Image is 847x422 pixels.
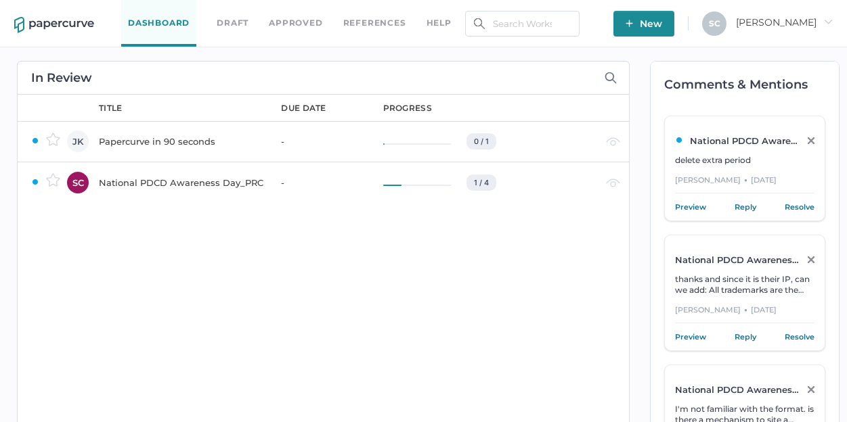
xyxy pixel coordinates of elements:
div: SC [67,172,89,193]
a: Resolve [785,330,815,344]
a: Reply [735,330,756,344]
div: 0 / 1 [466,133,496,149]
i: arrow_right [823,17,833,26]
div: progress [383,102,432,114]
div: JK [67,131,89,152]
img: search-icon-expand.c6106642.svg [605,72,617,84]
img: ZaPP2z7XVwAAAABJRU5ErkJggg== [31,137,39,145]
div: Papercurve in 90 seconds [99,133,265,149]
span: thanks and since it is their IP, can we add: All trademarks are the property of their respective ... [675,274,810,316]
td: - [267,162,369,202]
img: papercurve-logo-colour.7244d18c.svg [14,17,94,33]
div: National PDCD Awareness Day_PRC [675,135,800,146]
img: ZaPP2z7XVwAAAABJRU5ErkJggg== [675,136,683,144]
img: close-grey.86d01b58.svg [808,386,815,393]
div: 1 / 4 [466,174,496,191]
div: [PERSON_NAME] [DATE] [675,304,815,323]
a: Preview [675,330,706,344]
div: title [99,102,123,114]
h2: Comments & Mentions [664,78,839,91]
img: ZaPP2z7XVwAAAABJRU5ErkJggg== [31,178,39,186]
a: Preview [675,200,706,214]
h2: In Review [31,72,92,84]
div: National PDCD Awareness Day_PRC [675,254,800,265]
span: delete extra period [675,155,751,165]
div: ● [744,174,747,186]
div: due date [281,102,326,114]
img: close-grey.86d01b58.svg [808,256,815,263]
a: Resolve [785,200,815,214]
img: eye-light-gray.b6d092a5.svg [606,179,620,187]
div: National PDCD Awareness Day_PRC [99,174,265,191]
span: New [626,11,662,37]
img: close-grey.86d01b58.svg [808,137,815,144]
div: [PERSON_NAME] [DATE] [675,174,815,193]
img: star-inactive.70f2008a.svg [46,173,60,187]
a: Reply [735,200,756,214]
span: S C [709,18,720,28]
img: search.bf03fe8b.svg [474,18,485,29]
td: - [267,121,369,162]
input: Search Workspace [465,11,580,37]
button: New [613,11,674,37]
div: ● [744,304,747,316]
a: Draft [217,16,248,30]
span: [PERSON_NAME] [736,16,833,28]
div: National PDCD Awareness Day_PRC [675,384,800,395]
img: plus-white.e19ec114.svg [626,20,633,27]
img: eye-light-gray.b6d092a5.svg [606,137,620,146]
div: help [427,16,452,30]
img: star-inactive.70f2008a.svg [46,133,60,146]
a: References [343,16,406,30]
a: Approved [269,16,322,30]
